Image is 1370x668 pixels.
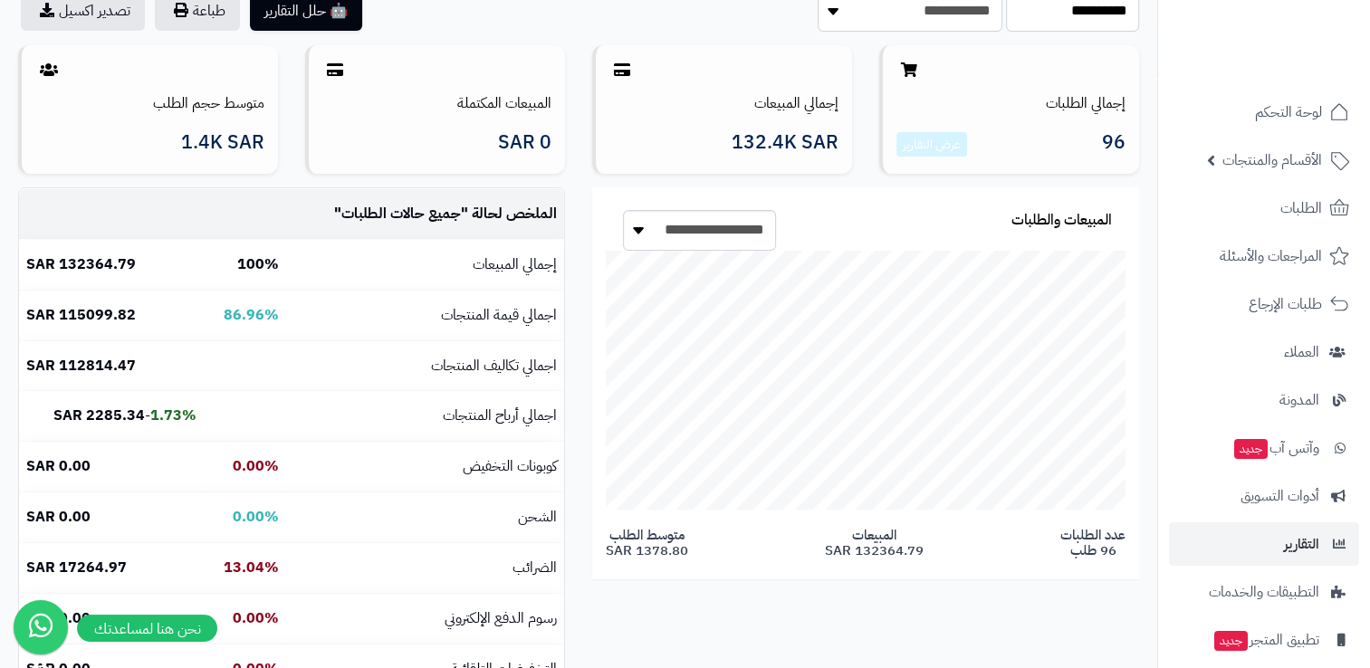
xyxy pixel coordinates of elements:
td: الضرائب [286,543,564,593]
span: جميع حالات الطلبات [341,203,461,224]
span: جديد [1234,439,1268,459]
span: طلبات الإرجاع [1249,291,1322,317]
span: الطلبات [1280,196,1322,221]
b: 0.00% [233,455,279,477]
td: اجمالي أرباح المنتجات [286,391,564,441]
span: عدد الطلبات 96 طلب [1060,528,1126,558]
img: logo-2.png [1247,14,1353,52]
span: المدونة [1279,387,1319,413]
td: إجمالي المبيعات [286,240,564,290]
b: 132364.79 SAR [26,253,136,275]
a: متوسط حجم الطلب [153,92,264,114]
b: 13.04% [224,557,279,578]
a: تطبيق المتجرجديد [1169,618,1359,662]
a: عرض التقارير [903,135,961,154]
span: 0 SAR [498,132,551,153]
a: المبيعات المكتملة [457,92,551,114]
b: 0.00 SAR [26,506,91,528]
span: أدوات التسويق [1241,483,1319,509]
span: التطبيقات والخدمات [1209,579,1319,605]
span: متوسط الطلب 1378.80 SAR [606,528,688,558]
td: رسوم الدفع الإلكتروني [286,594,564,644]
span: وآتس آب [1232,435,1319,461]
b: 0.00% [233,506,279,528]
a: المدونة [1169,378,1359,422]
span: التقارير [1284,531,1319,557]
b: 100% [237,253,279,275]
td: الملخص لحالة " " [286,189,564,239]
span: جديد [1214,631,1248,651]
span: 96 [1102,132,1126,157]
span: الأقسام والمنتجات [1222,148,1322,173]
b: 17264.97 SAR [26,557,127,578]
span: العملاء [1284,339,1319,365]
b: 0.00 SAR [26,455,91,477]
td: كوبونات التخفيض [286,442,564,491]
span: تطبيق المتجر [1212,627,1319,653]
span: لوحة التحكم [1255,100,1322,125]
a: التطبيقات والخدمات [1169,570,1359,614]
h3: المبيعات والطلبات [1011,213,1112,229]
a: طلبات الإرجاع [1169,282,1359,326]
td: الشحن [286,492,564,542]
td: اجمالي قيمة المنتجات [286,291,564,340]
span: المراجعات والأسئلة [1220,243,1322,269]
a: المراجعات والأسئلة [1169,234,1359,278]
b: 0.00% [233,607,279,629]
b: 112814.47 SAR [26,355,136,377]
a: التقارير [1169,522,1359,566]
span: 1.4K SAR [181,132,264,153]
b: 86.96% [224,304,279,326]
span: 132.4K SAR [732,132,838,153]
td: اجمالي تكاليف المنتجات [286,341,564,391]
a: وآتس آبجديد [1169,426,1359,470]
a: إجمالي الطلبات [1046,92,1126,114]
a: أدوات التسويق [1169,474,1359,518]
a: إجمالي المبيعات [754,92,838,114]
a: العملاء [1169,330,1359,374]
b: 115099.82 SAR [26,304,136,326]
b: 1.73% [150,405,196,426]
td: - [19,391,204,441]
a: لوحة التحكم [1169,91,1359,134]
span: المبيعات 132364.79 SAR [825,528,924,558]
a: الطلبات [1169,186,1359,230]
b: 2285.34 SAR [53,405,145,426]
